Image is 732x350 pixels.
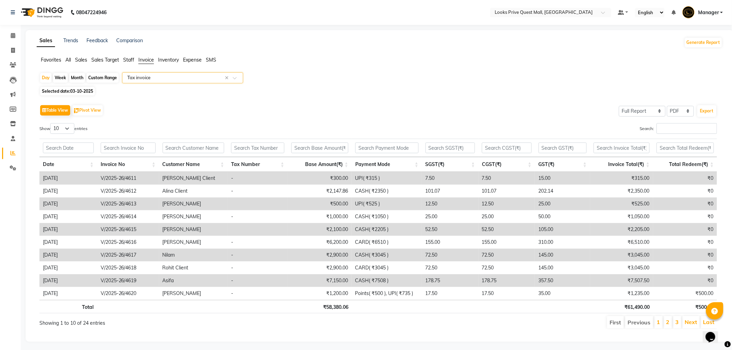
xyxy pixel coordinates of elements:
img: Manager [683,6,695,18]
td: [DATE] [39,185,97,197]
input: Search Total Redeem(₹) [657,142,714,153]
td: CASH( ₹2350 ) [352,185,422,197]
td: 145.00 [535,249,590,261]
th: SGST(₹): activate to sort column ascending [422,157,479,172]
a: Sales [37,35,55,47]
div: Day [40,73,52,83]
td: UPI( ₹525 ) [352,197,422,210]
td: 17.50 [422,287,478,300]
td: ₹6,200.00 [288,236,352,249]
td: 310.00 [535,236,590,249]
div: Showing 1 to 10 of 24 entries [39,315,316,327]
td: 12.50 [478,197,535,210]
td: V/2025-26/4618 [97,261,159,274]
td: ₹0 [653,249,717,261]
th: Total [39,300,97,313]
td: [PERSON_NAME] Client [159,172,228,185]
td: 25.00 [535,197,590,210]
label: Search: [640,123,717,134]
td: ₹2,147.86 [288,185,352,197]
td: [PERSON_NAME] [159,223,228,236]
th: ₹61,490.00 [590,300,653,313]
a: Trends [63,37,78,44]
td: - [228,274,288,287]
td: ₹2,900.00 [288,249,352,261]
td: ₹3,045.00 [590,249,653,261]
td: ₹1,200.00 [288,287,352,300]
input: Search Customer Name [163,142,224,153]
td: 72.50 [478,249,535,261]
td: ₹0 [653,172,717,185]
th: GST(₹): activate to sort column ascending [535,157,590,172]
img: pivot.png [74,108,79,113]
td: [DATE] [39,197,97,210]
td: - [228,287,288,300]
td: - [228,249,288,261]
td: V/2025-26/4613 [97,197,159,210]
img: logo [18,3,65,22]
span: Invoice [138,57,154,63]
td: - [228,261,288,274]
a: 1 [657,319,660,325]
td: 72.50 [478,261,535,274]
td: ₹0 [653,274,717,287]
td: 25.00 [478,210,535,223]
td: [DATE] [39,249,97,261]
th: Customer Name: activate to sort column ascending [159,157,228,172]
td: [PERSON_NAME] [159,197,228,210]
td: ₹2,900.00 [288,261,352,274]
button: Generate Report [685,38,722,47]
td: [DATE] [39,223,97,236]
td: ₹500.00 [653,287,717,300]
td: 101.07 [422,185,478,197]
th: Payment Mode: activate to sort column ascending [352,157,422,172]
td: 178.75 [478,274,535,287]
span: All [65,57,71,63]
td: ₹2,350.00 [590,185,653,197]
th: ₹500.00 [653,300,717,313]
td: 25.00 [422,210,478,223]
span: SMS [206,57,216,63]
button: Export [697,105,716,117]
td: CASH( ₹3045 ) [352,249,422,261]
a: Comparison [116,37,143,44]
td: - [228,210,288,223]
td: 7.50 [422,172,478,185]
td: V/2025-26/4611 [97,172,159,185]
td: [PERSON_NAME] [159,287,228,300]
td: [DATE] [39,261,97,274]
input: Search Tax Number [231,142,284,153]
select: Showentries [50,123,74,134]
td: ₹0 [653,197,717,210]
td: 52.50 [478,223,535,236]
td: - [228,236,288,249]
th: Base Amount(₹): activate to sort column ascending [288,157,352,172]
span: Sales Target [91,57,119,63]
td: 17.50 [478,287,535,300]
input: Search GST(₹) [539,142,587,153]
th: CGST(₹): activate to sort column ascending [478,157,535,172]
a: Last [703,319,715,325]
td: ₹315.00 [590,172,653,185]
button: Pivot View [72,105,103,116]
td: V/2025-26/4617 [97,249,159,261]
td: ₹7,507.50 [590,274,653,287]
td: 12.50 [422,197,478,210]
th: Total Redeem(₹): activate to sort column ascending [653,157,717,172]
input: Search: [657,123,717,134]
td: 52.50 [422,223,478,236]
td: - [228,185,288,197]
td: [DATE] [39,172,97,185]
span: Selected date: [40,87,95,95]
td: CASH( ₹7508 ) [352,274,422,287]
th: Date: activate to sort column ascending [39,157,97,172]
td: - [228,172,288,185]
td: ₹1,000.00 [288,210,352,223]
td: [DATE] [39,210,97,223]
span: Inventory [158,57,179,63]
input: Search Invoice No [101,142,156,153]
iframe: chat widget [703,322,725,343]
td: 15.00 [535,172,590,185]
span: Clear all [225,74,231,82]
b: 08047224946 [76,3,107,22]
